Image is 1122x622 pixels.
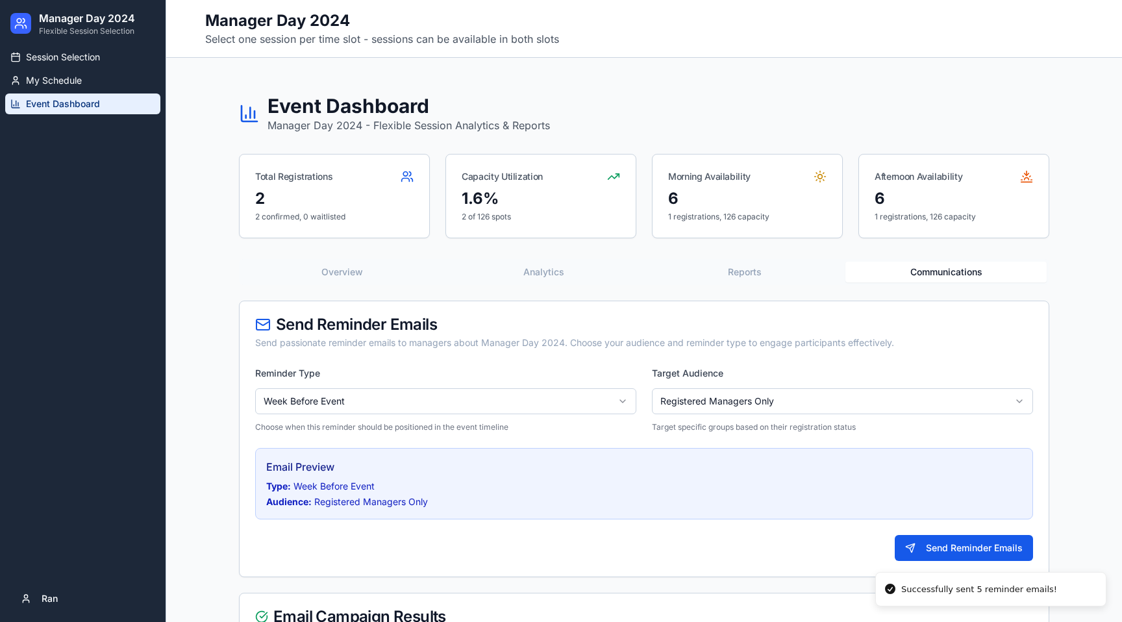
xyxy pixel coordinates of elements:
div: 1.6% [462,188,620,209]
div: Capacity Utilization [462,170,543,183]
div: 2 [255,188,414,209]
p: Week Before Event [266,480,1022,493]
span: Event Dashboard [26,97,100,110]
button: Ran [10,586,155,612]
button: Send Reminder Emails [895,535,1033,561]
p: Flexible Session Selection [39,26,135,36]
a: My Schedule [5,70,160,91]
span: My Schedule [26,74,82,87]
p: Registered Managers Only [266,495,1022,508]
h4: Email Preview [266,459,1022,475]
strong: Type: [266,480,291,491]
span: Ran [42,592,58,605]
button: Communications [845,262,1047,282]
span: Session Selection [26,51,100,64]
p: 2 of 126 spots [462,212,511,222]
label: Target Audience [652,367,723,379]
div: Total Registrations [255,170,332,183]
div: Send passionate reminder emails to managers about Manager Day 2024. Choose your audience and remi... [255,336,1033,349]
p: 2 confirmed, 0 waitlisted [255,212,345,222]
p: Choose when this reminder should be positioned in the event timeline [255,422,636,432]
h1: Manager Day 2024 [205,10,559,31]
div: Afternoon Availability [875,170,962,183]
p: Manager Day 2024 - Flexible Session Analytics & Reports [268,118,550,133]
strong: Audience: [266,496,312,507]
div: 6 [668,188,827,209]
h1: Event Dashboard [268,94,550,118]
div: Successfully sent 5 reminder emails! [901,583,1057,596]
p: 1 registrations, 126 capacity [668,212,769,222]
button: Reports [644,262,845,282]
div: 6 [875,188,1033,209]
label: Reminder Type [255,367,320,379]
button: Analytics [443,262,644,282]
a: Session Selection [5,47,160,68]
p: 1 registrations, 126 capacity [875,212,976,222]
p: Target specific groups based on their registration status [652,422,1033,432]
button: Overview [242,262,443,282]
h2: Manager Day 2024 [39,10,135,26]
div: Morning Availability [668,170,751,183]
a: Event Dashboard [5,93,160,114]
p: Select one session per time slot - sessions can be available in both slots [205,31,559,47]
span: Send Reminder Emails [276,317,437,332]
